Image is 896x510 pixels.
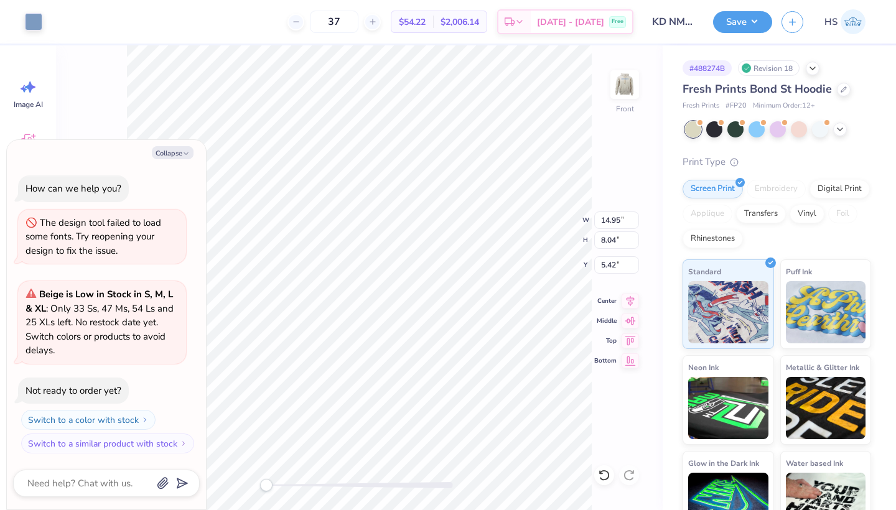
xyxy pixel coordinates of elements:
[26,182,121,195] div: How can we help you?
[736,205,786,223] div: Transfers
[441,16,479,29] span: $2,006.14
[841,9,866,34] img: Helen Slacik
[683,155,871,169] div: Print Type
[14,100,43,109] span: Image AI
[21,410,156,430] button: Switch to a color with stock
[594,316,617,326] span: Middle
[141,416,149,424] img: Switch to a color with stock
[688,377,768,439] img: Neon Ink
[26,288,174,356] span: : Only 33 Ss, 47 Ms, 54 Ls and 25 XLs left. No restock date yet. Switch colors or products to avo...
[260,479,273,491] div: Accessibility label
[643,9,704,34] input: Untitled Design
[828,205,857,223] div: Foil
[152,146,194,159] button: Collapse
[180,440,187,447] img: Switch to a similar product with stock
[753,101,815,111] span: Minimum Order: 12 +
[683,229,743,248] div: Rhinestones
[786,457,843,470] span: Water based Ink
[786,265,812,278] span: Puff Ink
[713,11,772,33] button: Save
[616,103,634,114] div: Front
[810,180,870,198] div: Digital Print
[747,180,806,198] div: Embroidery
[594,356,617,366] span: Bottom
[612,17,623,26] span: Free
[537,16,604,29] span: [DATE] - [DATE]
[738,60,800,76] div: Revision 18
[399,16,426,29] span: $54.22
[790,205,824,223] div: Vinyl
[310,11,358,33] input: – –
[26,288,173,315] strong: Beige is Low in Stock in S, M, L & XL
[786,281,866,343] img: Puff Ink
[688,265,721,278] span: Standard
[683,81,832,96] span: Fresh Prints Bond St Hoodie
[683,180,743,198] div: Screen Print
[726,101,747,111] span: # FP20
[683,101,719,111] span: Fresh Prints
[594,296,617,306] span: Center
[824,15,838,29] span: HS
[594,336,617,346] span: Top
[26,216,161,257] div: The design tool failed to load some fonts. Try reopening your design to fix the issue.
[688,281,768,343] img: Standard
[819,9,871,34] a: HS
[688,361,719,374] span: Neon Ink
[786,377,866,439] img: Metallic & Glitter Ink
[683,205,732,223] div: Applique
[786,361,859,374] span: Metallic & Glitter Ink
[21,433,194,453] button: Switch to a similar product with stock
[683,60,732,76] div: # 488274B
[26,384,121,397] div: Not ready to order yet?
[688,457,759,470] span: Glow in the Dark Ink
[612,72,637,97] img: Front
